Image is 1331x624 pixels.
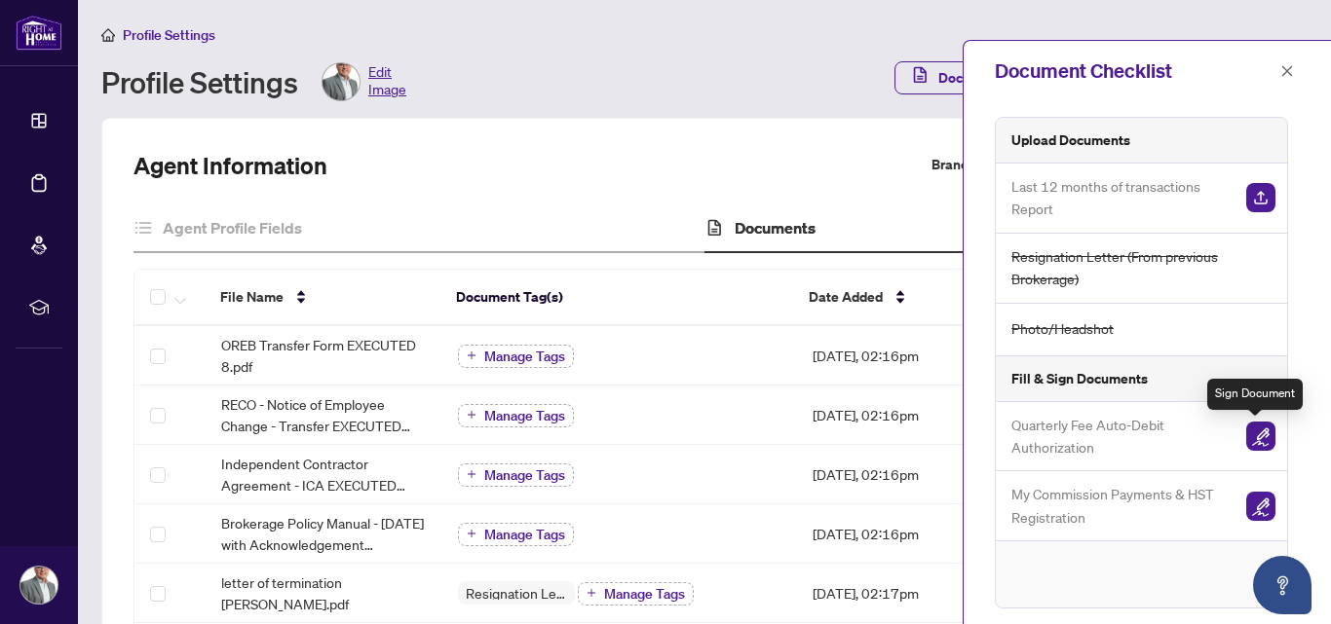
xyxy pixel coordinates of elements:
span: Brokerage Policy Manual - [DATE] with Acknowledgement EXECUTED 1.pdf [221,512,427,555]
span: plus [467,410,476,420]
img: logo [16,15,62,51]
h2: Agent Information [133,150,327,181]
td: [DATE], 02:16pm [797,326,1022,385]
td: [DATE], 02:16pm [797,445,1022,504]
span: My Commission Payments & HST Registration [1011,483,1231,529]
div: Profile Settings [101,62,406,101]
button: Manage Tags [458,523,574,546]
img: Sign Document [1246,422,1275,451]
span: Resignation Letter (From previous Brokerage) [1011,245,1275,291]
span: plus [467,529,476,538]
span: Manage Tags [604,587,685,601]
span: OREB Transfer Form EXECUTED 8.pdf [221,334,427,377]
span: Date Added [809,286,883,308]
th: Document Tag(s) [440,270,793,326]
img: Upload Document [1246,183,1275,212]
span: home [101,28,115,42]
div: Document Checklist [995,56,1274,86]
span: Manage Tags [484,409,565,422]
h5: Fill & Sign Documents [1011,368,1148,389]
button: Manage Tags [458,404,574,427]
span: Document Checklist [938,62,1064,93]
div: Sign Document [1207,379,1303,410]
img: Profile Icon [323,63,360,100]
button: Manage Tags [578,582,694,606]
td: [DATE], 02:16pm [797,385,1022,445]
span: File Name [220,286,284,308]
span: plus [587,588,596,598]
td: [DATE], 02:17pm [797,564,1022,623]
span: Quarterly Fee Auto-Debit Authorization [1011,414,1231,459]
span: plus [467,350,476,360]
h4: Agent Profile Fields [163,216,302,239]
span: Profile Settings [123,26,215,44]
h4: Documents [735,216,816,239]
span: Resignation Letter (From previous Brokerage) [458,586,575,600]
button: Document Checklist [894,61,1080,94]
td: [DATE], 02:16pm [797,504,1022,564]
span: letter of termination [PERSON_NAME].pdf [221,571,427,614]
th: File Name [205,270,439,326]
img: Profile Icon [20,567,57,604]
span: Last 12 months of transactions Report [1011,175,1231,221]
span: Manage Tags [484,528,565,541]
h5: Upload Documents [1011,129,1130,151]
span: Edit Image [368,62,406,101]
span: Independent Contractor Agreement - ICA EXECUTED 7.pdf [221,453,427,496]
span: RECO - Notice of Employee Change - Transfer EXECUTED 7.pdf [221,393,427,436]
span: close [1280,64,1294,78]
button: Manage Tags [458,345,574,368]
span: Manage Tags [484,468,565,482]
label: Branch: [932,154,978,176]
button: Manage Tags [458,463,574,487]
th: Date Added [793,270,1016,326]
button: Open asap [1253,556,1312,614]
span: Photo/Headshot [1011,317,1114,340]
span: plus [467,469,476,479]
img: Sign Document [1246,492,1275,521]
span: Manage Tags [484,349,565,363]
